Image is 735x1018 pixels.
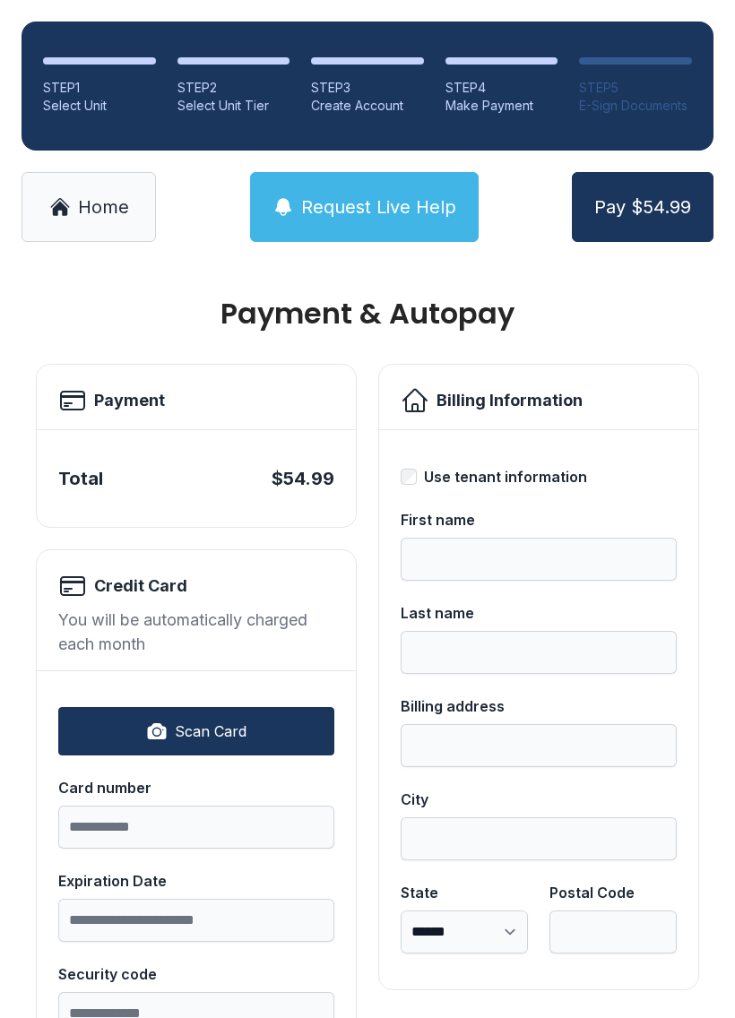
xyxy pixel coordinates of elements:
div: STEP 2 [177,79,290,97]
div: Expiration Date [58,870,334,892]
span: Request Live Help [301,194,456,220]
div: $54.99 [272,466,334,491]
div: Postal Code [549,882,677,903]
input: First name [401,538,677,581]
span: Scan Card [175,720,246,742]
div: Use tenant information [424,466,587,487]
h2: Billing Information [437,388,583,413]
div: E-Sign Documents [579,97,692,115]
h2: Payment [94,388,165,413]
div: Total [58,466,103,491]
span: Home [78,194,129,220]
div: Make Payment [445,97,558,115]
div: Card number [58,777,334,798]
div: You will be automatically charged each month [58,608,334,656]
span: Pay $54.99 [594,194,691,220]
input: Expiration Date [58,899,334,942]
h2: Credit Card [94,574,187,599]
div: State [401,882,528,903]
h1: Payment & Autopay [36,299,699,328]
div: First name [401,509,677,531]
div: STEP 5 [579,79,692,97]
div: City [401,789,677,810]
div: Last name [401,602,677,624]
input: Card number [58,806,334,849]
input: City [401,817,677,860]
input: Postal Code [549,910,677,953]
input: Last name [401,631,677,674]
div: STEP 3 [311,79,424,97]
div: STEP 4 [445,79,558,97]
div: Select Unit Tier [177,97,290,115]
div: STEP 1 [43,79,156,97]
div: Security code [58,963,334,985]
div: Billing address [401,695,677,717]
div: Create Account [311,97,424,115]
input: Billing address [401,724,677,767]
div: Select Unit [43,97,156,115]
select: State [401,910,528,953]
